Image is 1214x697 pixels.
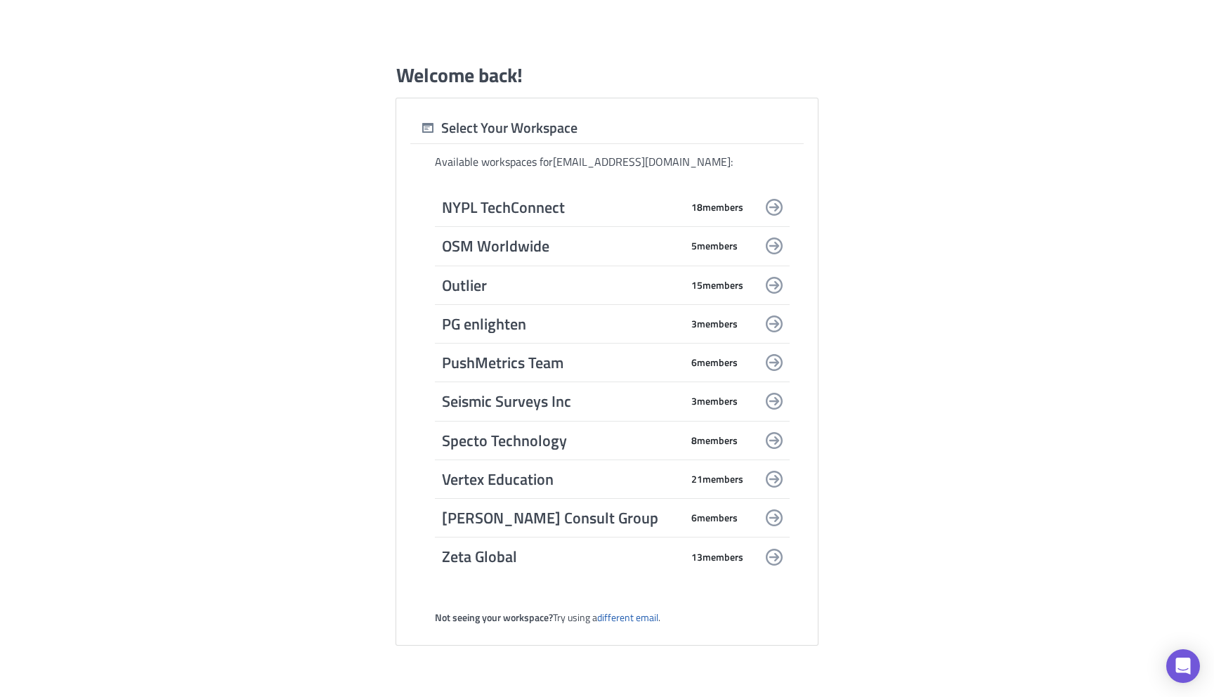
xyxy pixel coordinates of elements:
span: PushMetrics Team [442,353,681,372]
span: 3 member s [691,395,738,408]
span: 21 member s [691,473,743,486]
span: Specto Technology [442,431,681,450]
span: OSM Worldwide [442,236,681,256]
span: 3 member s [691,318,738,330]
span: Vertex Education [442,469,681,489]
span: 8 member s [691,434,738,447]
span: Seismic Surveys Inc [442,391,681,411]
div: Select Your Workspace [410,119,577,137]
span: Zeta Global [442,547,681,566]
span: 6 member s [691,356,738,369]
div: Open Intercom Messenger [1166,649,1200,683]
span: NYPL TechConnect [442,197,681,217]
span: Outlier [442,275,681,295]
span: [PERSON_NAME] Consult Group [442,508,681,528]
span: 6 member s [691,512,738,524]
span: 5 member s [691,240,738,252]
div: Try using a . [435,611,790,624]
h1: Welcome back! [396,63,523,88]
span: PG enlighten [442,314,681,334]
strong: Not seeing your workspace? [435,610,553,625]
span: 13 member s [691,551,743,564]
span: 15 member s [691,279,743,292]
div: Available workspaces for [EMAIL_ADDRESS][DOMAIN_NAME] : [435,155,790,169]
span: 18 member s [691,201,743,214]
a: different email [597,610,658,625]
